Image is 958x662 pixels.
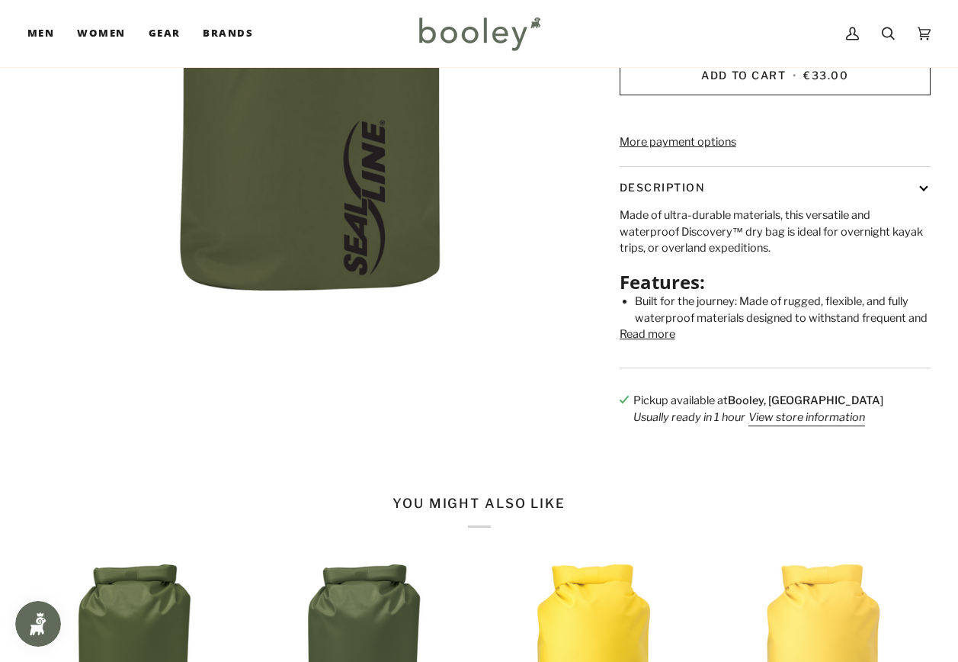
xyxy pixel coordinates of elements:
iframe: Button to open loyalty program pop-up [15,601,61,647]
h2: Features: [620,271,931,294]
img: Booley [412,11,546,56]
span: Men [27,26,54,41]
span: Brands [203,26,253,41]
button: Add to Cart • €33.00 [620,54,931,95]
li: Built for the journey: Made of rugged, flexible, and fully waterproof materials designed to withs... [635,294,931,326]
span: Women [77,26,125,41]
button: Read more [620,326,675,343]
p: Made of ultra-durable materials, this versatile and waterproof Discovery™ dry bag is ideal for ov... [620,207,931,257]
span: Add to Cart [701,69,786,82]
button: View store information [748,410,865,426]
button: Description [620,167,931,207]
strong: Booley, [GEOGRAPHIC_DATA] [728,394,883,407]
p: Pickup available at [633,393,883,410]
span: €33.00 [803,69,848,82]
h2: You might also like [27,496,931,527]
span: • [790,69,800,82]
p: Usually ready in 1 hour [633,410,883,426]
span: Gear [149,26,181,41]
a: More payment options [620,134,931,151]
